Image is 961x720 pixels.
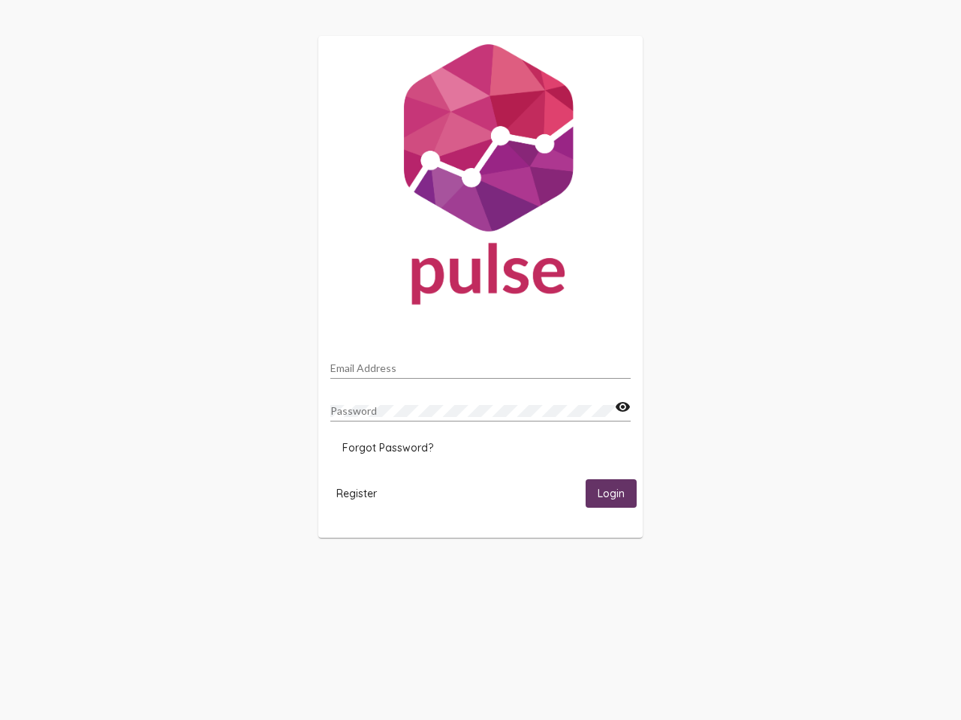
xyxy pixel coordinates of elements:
[318,36,643,319] img: Pulse For Good Logo
[324,479,389,507] button: Register
[336,487,377,500] span: Register
[615,398,631,416] mat-icon: visibility
[342,441,433,454] span: Forgot Password?
[598,487,625,501] span: Login
[586,479,637,507] button: Login
[330,434,445,461] button: Forgot Password?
